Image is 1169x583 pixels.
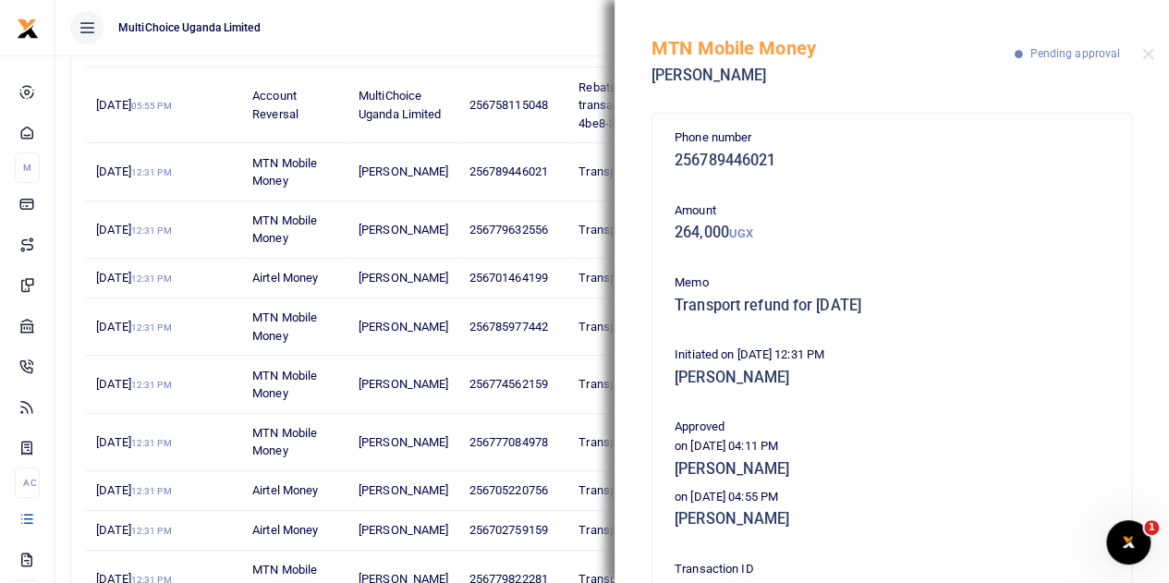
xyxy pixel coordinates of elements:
[359,223,448,237] span: [PERSON_NAME]
[578,435,724,449] span: Transport refund for [DATE]
[252,89,298,121] span: Account Reversal
[96,523,171,537] span: [DATE]
[675,418,1109,437] p: Approved
[15,468,40,498] li: Ac
[675,201,1109,221] p: Amount
[578,377,724,391] span: Transport refund for [DATE]
[17,18,39,40] img: logo-small
[675,560,1109,579] p: Transaction ID
[578,320,724,334] span: Transport refund for [DATE]
[469,320,548,334] span: 256785977442
[675,460,1109,479] h5: [PERSON_NAME]
[578,164,724,178] span: Transport refund for [DATE]
[252,271,318,285] span: Airtel Money
[15,152,40,183] li: M
[469,523,548,537] span: 256702759159
[252,310,317,343] span: MTN Mobile Money
[252,156,317,188] span: MTN Mobile Money
[469,98,548,112] span: 256758115048
[131,167,172,177] small: 12:31 PM
[578,271,724,285] span: Transport refund for [DATE]
[359,320,448,334] span: [PERSON_NAME]
[359,89,441,121] span: MultiChoice Uganda Limited
[469,377,548,391] span: 256774562159
[469,435,548,449] span: 256777084978
[96,98,171,112] span: [DATE]
[17,20,39,34] a: logo-small logo-large logo-large
[359,164,448,178] span: [PERSON_NAME]
[729,226,753,240] small: UGX
[131,273,172,284] small: 12:31 PM
[675,369,1109,387] h5: [PERSON_NAME]
[578,483,724,497] span: Transport refund for [DATE]
[675,128,1109,148] p: Phone number
[469,483,548,497] span: 256705220756
[359,271,448,285] span: [PERSON_NAME]
[359,523,448,537] span: [PERSON_NAME]
[131,438,172,448] small: 12:31 PM
[675,437,1109,456] p: on [DATE] 04:11 PM
[469,271,548,285] span: 256701464199
[96,377,171,391] span: [DATE]
[675,297,1109,315] h5: Transport refund for [DATE]
[675,273,1109,293] p: Memo
[578,80,728,130] span: Rebate UGX 241100.00 for transaction e2640814-12b0-4be8-3ca8-08ddeeff5af9
[651,67,1015,85] h5: [PERSON_NAME]
[131,486,172,496] small: 12:31 PM
[111,19,268,36] span: MultiChoice Uganda Limited
[675,224,1109,242] h5: 264,000
[252,213,317,246] span: MTN Mobile Money
[131,526,172,536] small: 12:31 PM
[1142,48,1154,60] button: Close
[131,101,172,111] small: 05:55 PM
[96,320,171,334] span: [DATE]
[1029,47,1120,60] span: Pending approval
[96,271,171,285] span: [DATE]
[96,223,171,237] span: [DATE]
[252,523,318,537] span: Airtel Money
[1144,520,1159,535] span: 1
[252,426,317,458] span: MTN Mobile Money
[359,483,448,497] span: [PERSON_NAME]
[131,380,172,390] small: 12:31 PM
[252,369,317,401] span: MTN Mobile Money
[96,435,171,449] span: [DATE]
[359,377,448,391] span: [PERSON_NAME]
[675,152,1109,170] h5: 256789446021
[675,488,1109,507] p: on [DATE] 04:55 PM
[578,523,724,537] span: Transport refund for [DATE]
[359,435,448,449] span: [PERSON_NAME]
[578,223,724,237] span: Transport refund for [DATE]
[1106,520,1151,565] iframe: Intercom live chat
[675,346,1109,365] p: Initiated on [DATE] 12:31 PM
[96,483,171,497] span: [DATE]
[469,223,548,237] span: 256779632556
[651,37,1015,59] h5: MTN Mobile Money
[96,164,171,178] span: [DATE]
[675,510,1109,528] h5: [PERSON_NAME]
[252,483,318,497] span: Airtel Money
[131,322,172,333] small: 12:31 PM
[131,225,172,236] small: 12:31 PM
[469,164,548,178] span: 256789446021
